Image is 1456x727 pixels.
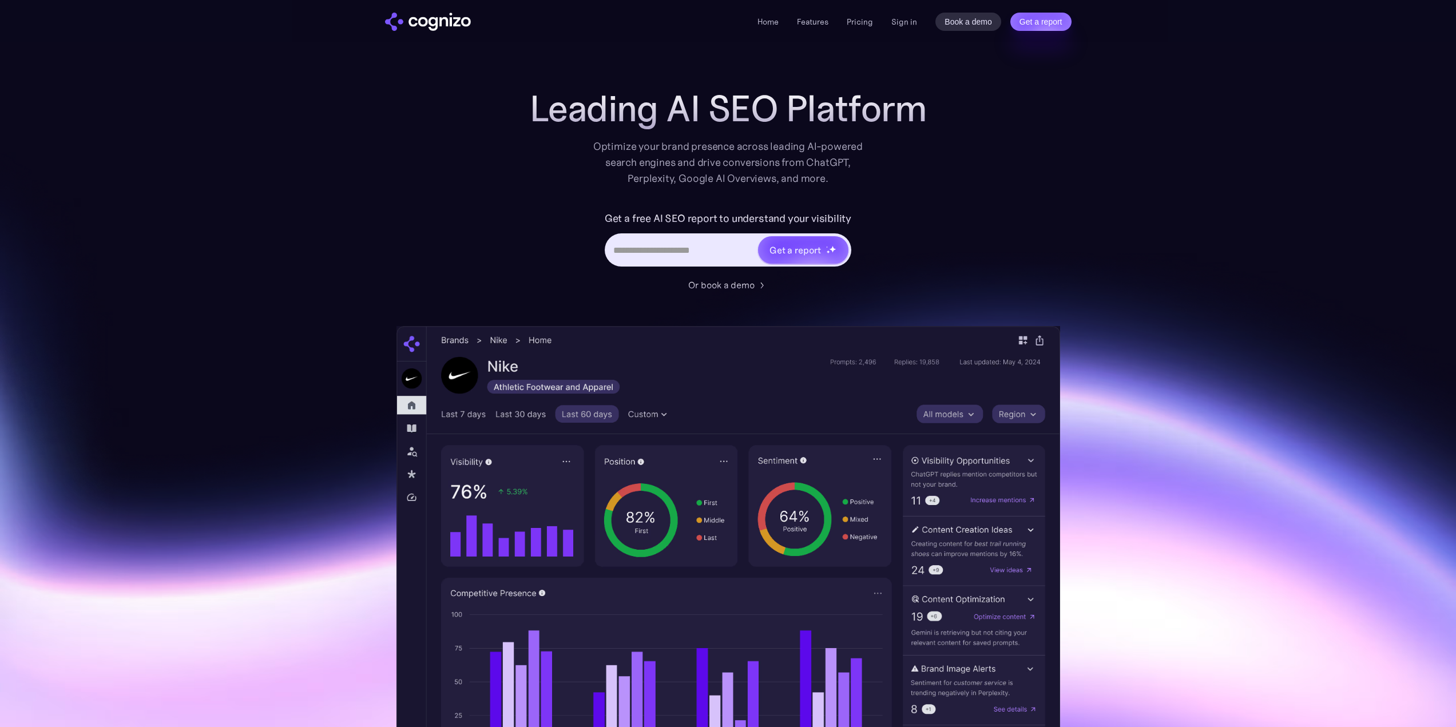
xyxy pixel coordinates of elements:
a: Book a demo [935,13,1001,31]
a: Pricing [847,17,873,27]
img: star [826,250,830,254]
div: Or book a demo [688,278,755,292]
a: Sign in [891,15,917,29]
a: Get a reportstarstarstar [757,235,850,265]
div: Get a report [769,243,821,257]
img: star [826,246,828,248]
label: Get a free AI SEO report to understand your visibility [605,209,851,228]
a: Features [797,17,828,27]
a: Or book a demo [688,278,768,292]
a: Get a report [1010,13,1072,31]
form: Hero URL Input Form [605,209,851,272]
div: Optimize your brand presence across leading AI-powered search engines and drive conversions from ... [588,138,869,186]
h1: Leading AI SEO Platform [530,88,927,129]
img: cognizo logo [385,13,471,31]
img: star [829,245,836,253]
a: Home [757,17,779,27]
a: home [385,13,471,31]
